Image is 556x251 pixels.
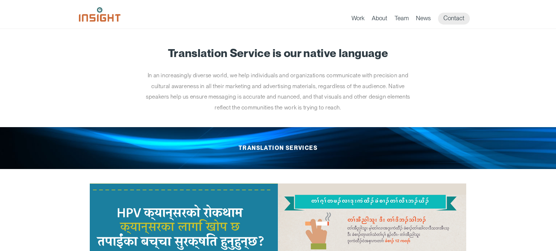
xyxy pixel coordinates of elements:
[142,70,414,113] p: In an increasingly diverse world, we help individuals and organizations communicate with precisio...
[90,127,466,169] h2: Translation Services
[372,14,387,25] a: About
[416,14,431,25] a: News
[438,13,470,25] a: Contact
[90,47,466,59] h1: Translation Service is our native language
[351,14,365,25] a: Work
[79,7,121,22] img: Insight Marketing Design
[395,14,409,25] a: Team
[351,13,477,25] nav: primary navigation menu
